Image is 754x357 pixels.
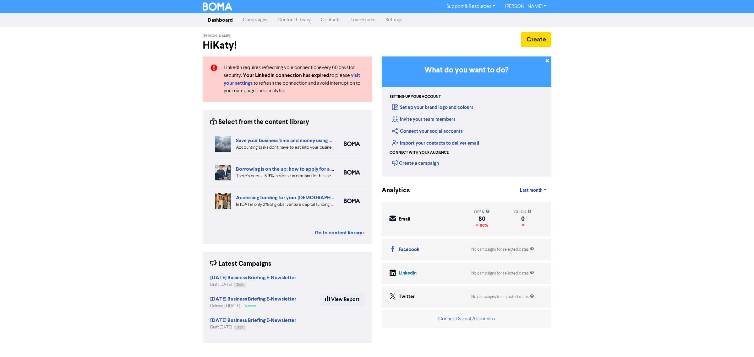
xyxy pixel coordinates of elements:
[210,297,296,302] a: [DATE] Business Briefing E-Newsletter
[210,275,296,280] a: [DATE] Business Briefing E-Newsletter
[346,14,380,26] a: Lead Forms
[203,14,238,26] a: Dashboard
[380,14,407,26] a: Settings
[479,223,488,228] span: 90%
[438,315,495,323] button: Connect Social Accounts >
[520,188,543,193] span: Last month
[272,14,316,26] a: Content Library
[471,247,534,253] div: No campaigns for selected dates
[514,216,532,221] div: 0
[210,259,271,269] div: Latest Campaigns
[399,293,415,301] div: Twitter
[210,303,296,309] div: Delivered [DATE]
[399,270,417,277] div: LinkedIn
[392,128,463,134] a: Connect your social accounts
[399,246,419,253] div: Facebook
[203,3,232,11] img: BOMA Logo
[237,283,243,286] span: Draft
[344,170,360,175] img: boma
[236,173,334,179] div: There’s been a 3.9% increase in demand for business loans from Aussie businesses. Find out the be...
[320,293,365,306] a: View Report
[382,186,402,195] div: Analytics
[316,14,346,26] a: Contacts
[245,305,256,308] span: Success
[390,150,449,156] div: Connect with your audience
[238,14,272,26] a: Campaigns
[390,94,441,100] div: Setting up your account
[210,282,296,288] div: Draft [DATE]
[474,209,490,215] div: open
[236,194,389,201] a: Accessing funding for your [DEMOGRAPHIC_DATA]-led businesses
[382,56,551,177] div: Getting Started in BOMA
[236,166,361,172] a: Borrowing is on the up: how to apply for a business loan
[392,104,473,110] a: Set up your brand logo and colours
[203,40,372,51] h2: Hi Katy !
[210,318,296,323] a: [DATE] Business Briefing E-Newsletter
[210,274,296,281] strong: [DATE] Business Briefing E-Newsletter
[441,2,500,12] a: Support & Resources
[392,140,479,146] a: Import your contacts to deliver email
[224,73,360,86] a: visit your settings
[392,116,456,122] a: Invite your team members
[210,317,296,323] strong: [DATE] Business Briefing E-Newsletter
[471,270,534,276] div: No campaigns for selected dates
[474,216,490,221] div: 80
[399,216,410,223] div: Email
[392,158,439,168] div: Create a campaign
[344,199,360,203] img: boma
[210,324,296,330] div: Draft [DATE]
[203,34,230,38] span: [PERSON_NAME]
[219,64,369,95] div: LinkedIn requires refreshing your connection every 60 days for security. so please to refresh the...
[500,2,551,12] a: [PERSON_NAME]
[514,209,532,215] div: click
[236,201,334,208] div: In 2024 only 2% of global venture capital funding went to female-only founding teams. We highligh...
[391,66,542,75] h3: What do you want to do?
[471,294,534,300] div: No campaigns for selected dates
[344,141,360,146] img: boma_accounting
[237,326,243,329] span: Draft
[236,144,334,151] div: Accounting tasks don’t have to eat into your business time. With the right cloud accounting softw...
[236,137,368,144] a: Save your business time and money using cloud accounting
[243,72,329,78] strong: Your LinkedIn connection has expired
[315,229,365,237] a: Go to content library >
[521,32,551,47] button: Create
[210,117,309,127] div: Select from the content library
[515,184,551,197] a: Last month
[210,296,296,302] strong: [DATE] Business Briefing E-Newsletter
